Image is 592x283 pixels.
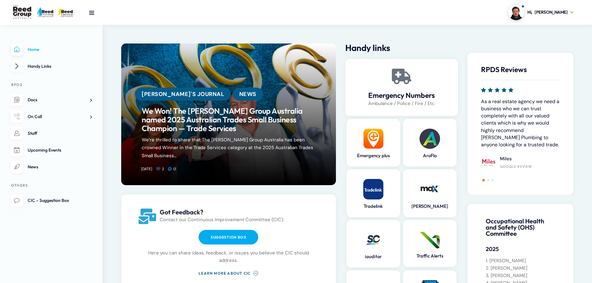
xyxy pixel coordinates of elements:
[508,5,573,20] a: Profile picture of Dylan GledhillHi,[PERSON_NAME]
[482,179,485,181] span: Go to slide 1
[394,69,409,84] a: Emergency Numbers
[508,5,524,20] img: Profile picture of Dylan Gledhill
[140,249,318,264] p: Here you can share ideas, feedback, or issues you believe the CIC should address.
[406,253,453,259] a: Traffic Alerts
[173,167,176,171] span: 0
[351,91,452,100] a: Emergency Numbers
[199,230,258,244] a: Suggestion box
[160,216,318,223] p: Contact our Continuous Improvement Committee (CIC):
[500,156,532,162] h4: Miles
[135,88,231,101] a: [PERSON_NAME]'s Journal
[500,164,532,169] div: Google Review
[481,155,496,170] img: Miles
[487,179,489,181] span: Go to slide 2
[560,135,575,150] img: Chao Ping Huang
[350,153,397,159] a: Emergency plus
[160,208,203,216] span: Got Feedback?
[406,203,453,209] a: [PERSON_NAME]
[162,167,164,171] span: 2
[232,88,263,101] a: News
[492,179,493,181] span: Go to slide 3
[141,167,152,171] a: [DATE]
[168,166,180,172] a: 0
[535,9,568,16] span: [PERSON_NAME]
[345,43,458,52] h2: Handy links
[350,203,397,209] a: Tradelink
[351,100,452,107] p: Ambulance / Police / Fire / Etc
[486,218,555,237] h4: Occupational Health and Safety (OHS) Committee
[199,271,250,276] span: Learn more about CIC
[527,9,532,16] span: Hi,
[406,153,453,159] a: AroFlo
[486,245,555,253] h5: 2025
[156,166,168,172] a: 2
[142,107,315,133] a: We Won! The [PERSON_NAME] Group Australia named 2025 Australian Trades Small Business Champion — ...
[199,270,258,276] a: Learn more about CIC
[211,235,246,240] span: Suggestion box
[481,65,527,74] span: RPDS Reviews
[350,253,397,260] a: iauditor
[481,98,560,148] p: As a real estate agency we need a business who we can trust completely with all our valued client...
